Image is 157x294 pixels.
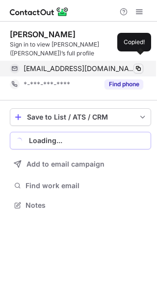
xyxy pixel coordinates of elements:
[105,79,143,89] button: Reveal Button
[10,29,76,39] div: [PERSON_NAME]
[26,160,105,168] span: Add to email campaign
[24,64,136,73] span: [EMAIL_ADDRESS][DOMAIN_NAME]
[10,40,151,58] div: Sign in to view [PERSON_NAME] ([PERSON_NAME])’s full profile
[26,181,147,190] span: Find work email
[10,179,151,193] button: Find work email
[14,136,24,146] img: Contact Out
[27,113,134,121] div: Save to List / ATS / CRM
[10,132,151,149] button: Loading...
[26,201,147,210] span: Notes
[10,155,151,173] button: Add to email campaign
[29,137,147,145] div: Loading...
[10,198,151,212] button: Notes
[10,6,69,18] img: ContactOut v5.3.10
[10,108,151,126] button: save-profile-one-click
